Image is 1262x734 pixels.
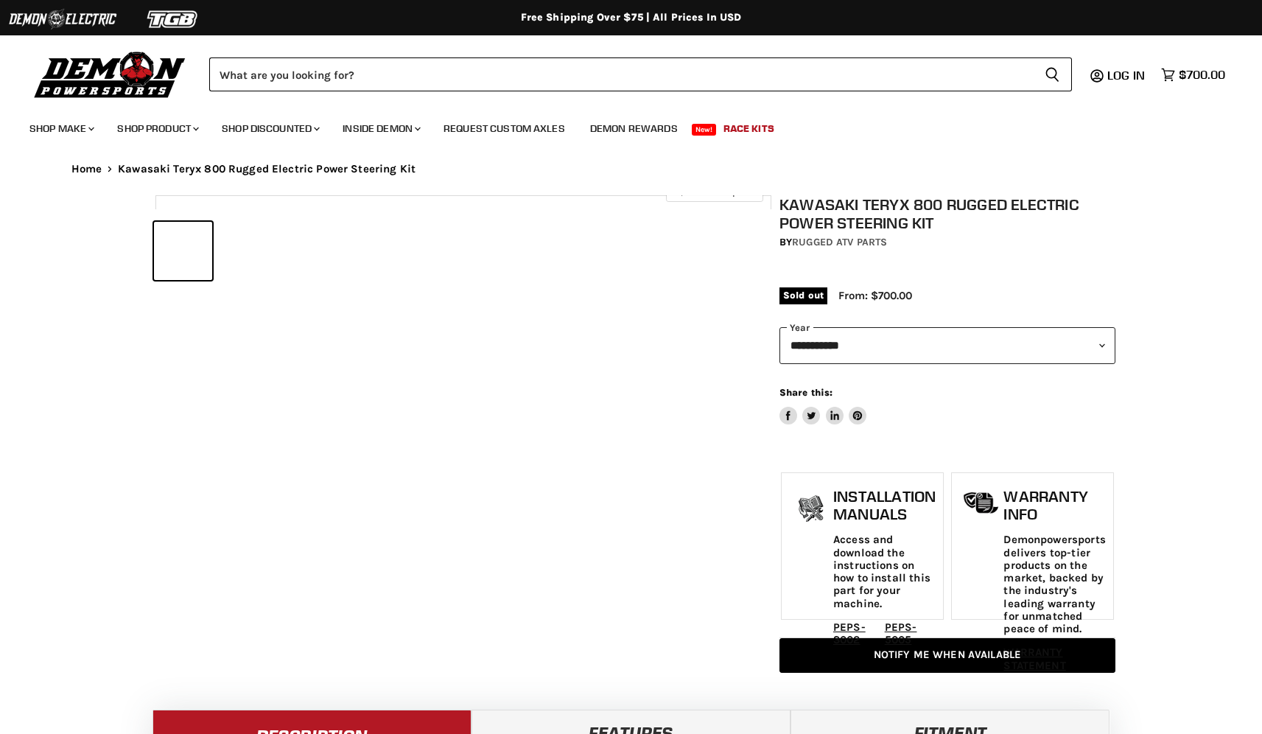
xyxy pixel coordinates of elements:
span: $700.00 [1179,68,1225,82]
img: warranty-icon.png [963,492,1000,514]
span: Kawasaki Teryx 800 Rugged Electric Power Steering Kit [118,163,416,175]
img: Demon Powersports [29,48,191,100]
span: From: $700.00 [838,289,912,302]
a: Shop Make [18,113,103,144]
span: Sold out [779,287,827,304]
span: New! [692,124,717,136]
img: install_manual-icon.png [793,492,830,528]
h1: Installation Manuals [833,488,936,522]
form: Product [209,57,1072,91]
aside: Share this: [779,386,867,425]
nav: Breadcrumbs [42,163,1221,175]
a: Race Kits [712,113,785,144]
span: Log in [1107,68,1145,83]
span: Click to expand [673,186,755,197]
img: TGB Logo 2 [118,5,228,33]
a: PEPS-3002 [833,621,866,646]
p: Demonpowersports delivers top-tier products on the market, backed by the industry's leading warra... [1003,534,1105,635]
a: Rugged ATV Parts [792,236,887,248]
h1: Kawasaki Teryx 800 Rugged Electric Power Steering Kit [779,195,1115,232]
span: Share this: [779,387,832,398]
a: Inside Demon [332,113,430,144]
a: Home [71,163,102,175]
a: Shop Discounted [211,113,329,144]
a: $700.00 [1154,64,1233,85]
input: Search [209,57,1033,91]
div: Free Shipping Over $75 | All Prices In USD [42,11,1221,24]
ul: Main menu [18,108,1221,144]
a: Log in [1101,69,1154,82]
a: PEPS-5005 [885,621,917,646]
select: year [779,327,1115,363]
p: Access and download the instructions on how to install this part for your machine. [833,534,936,610]
a: Shop Product [106,113,208,144]
h1: Warranty Info [1003,488,1105,522]
button: Search [1033,57,1072,91]
img: Demon Electric Logo 2 [7,5,118,33]
a: Request Custom Axles [432,113,576,144]
button: IMAGE thumbnail [154,222,212,280]
a: WARRANTY STATEMENT [1003,646,1065,671]
a: Notify Me When Available [779,638,1115,673]
div: by [779,234,1115,251]
a: Demon Rewards [579,113,689,144]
